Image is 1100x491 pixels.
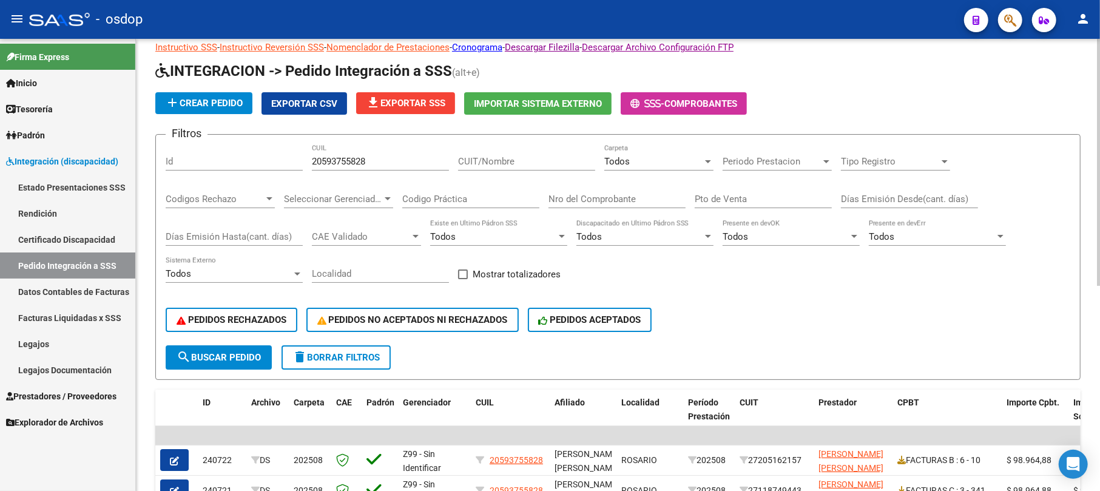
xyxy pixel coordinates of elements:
span: Mostrar totalizadores [473,267,561,282]
datatable-header-cell: Archivo [246,390,289,443]
span: PEDIDOS RECHAZADOS [177,314,286,325]
span: Afiliado [555,398,585,407]
datatable-header-cell: Importe Cpbt. [1002,390,1068,443]
span: Localidad [621,398,660,407]
span: Integración (discapacidad) [6,155,118,168]
mat-icon: search [177,350,191,364]
span: Archivo [251,398,280,407]
mat-icon: delete [292,350,307,364]
span: Prestadores / Proveedores [6,390,116,403]
span: Seleccionar Gerenciador [284,194,382,205]
span: Inicio [6,76,37,90]
span: CPBT [897,398,919,407]
p: - - - - - [155,41,1081,54]
datatable-header-cell: Padrón [362,390,398,443]
span: CUIL [476,398,494,407]
span: Crear Pedido [165,98,243,109]
span: Padrón [366,398,394,407]
span: CUIT [740,398,758,407]
mat-icon: file_download [366,95,380,110]
datatable-header-cell: Carpeta [289,390,331,443]
span: Periodo Prestacion [723,156,821,167]
span: Explorador de Archivos [6,416,103,429]
span: 202508 [294,455,323,465]
span: Exportar CSV [271,98,337,109]
span: Todos [604,156,630,167]
a: Instructivo SSS [155,42,217,53]
datatable-header-cell: Localidad [616,390,683,443]
datatable-header-cell: CUIL [471,390,550,443]
div: 240722 [203,453,241,467]
button: Buscar Pedido [166,345,272,370]
a: Cronograma [452,42,502,53]
span: CAE Validado [312,231,410,242]
datatable-header-cell: CPBT [892,390,1002,443]
span: Z99 - Sin Identificar [403,449,441,473]
span: ROSARIO [621,455,657,465]
span: Todos [166,268,191,279]
datatable-header-cell: Prestador [814,390,892,443]
a: Descargar Archivo Configuración FTP [582,42,734,53]
h3: Filtros [166,125,208,142]
datatable-header-cell: CAE [331,390,362,443]
span: Carpeta [294,398,325,407]
span: ID [203,398,211,407]
a: Nomenclador de Prestaciones [326,42,450,53]
div: Open Intercom Messenger [1059,450,1088,479]
datatable-header-cell: Período Prestación [683,390,735,443]
span: Prestador [818,398,857,407]
span: Borrar Filtros [292,352,380,363]
a: Descargar Filezilla [505,42,579,53]
button: Exportar SSS [356,92,455,114]
div: DS [251,453,284,467]
span: Firma Express [6,50,69,64]
datatable-header-cell: ID [198,390,246,443]
span: [PERSON_NAME] [PERSON_NAME] [818,449,883,473]
span: Padrón [6,129,45,142]
span: Período Prestación [688,398,730,421]
button: -Comprobantes [621,92,747,115]
span: Importar Sistema Externo [474,98,602,109]
span: Todos [430,231,456,242]
datatable-header-cell: CUIT [735,390,814,443]
button: Importar Sistema Externo [464,92,612,115]
a: Instructivo Reversión SSS [220,42,324,53]
mat-icon: menu [10,12,24,26]
span: CAE [336,398,352,407]
span: PEDIDOS ACEPTADOS [539,314,641,325]
datatable-header-cell: Gerenciador [398,390,471,443]
button: Borrar Filtros [282,345,391,370]
div: FACTURAS B : 6 - 10 [897,453,997,467]
mat-icon: add [165,95,180,110]
span: Exportar SSS [366,98,445,109]
span: - [630,98,664,109]
span: (alt+e) [452,67,480,78]
span: PEDIDOS NO ACEPTADOS NI RECHAZADOS [317,314,508,325]
span: Todos [869,231,894,242]
span: - osdop [96,6,143,33]
span: INTEGRACION -> Pedido Integración a SSS [155,63,452,80]
mat-icon: person [1076,12,1090,26]
span: Comprobantes [664,98,737,109]
button: Exportar CSV [262,92,347,115]
span: Todos [723,231,748,242]
button: Crear Pedido [155,92,252,114]
span: Tipo Registro [841,156,939,167]
span: $ 98.964,88 [1007,455,1051,465]
button: PEDIDOS ACEPTADOS [528,308,652,332]
div: 27205162157 [740,453,809,467]
span: [PERSON_NAME] [PERSON_NAME] , - [555,449,619,487]
span: Codigos Rechazo [166,194,264,205]
span: 20593755828 [490,455,543,465]
div: 202508 [688,453,730,467]
button: PEDIDOS RECHAZADOS [166,308,297,332]
span: Todos [576,231,602,242]
button: PEDIDOS NO ACEPTADOS NI RECHAZADOS [306,308,519,332]
span: Gerenciador [403,398,451,407]
span: Tesorería [6,103,53,116]
datatable-header-cell: Afiliado [550,390,616,443]
span: Buscar Pedido [177,352,261,363]
span: Importe Cpbt. [1007,398,1059,407]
